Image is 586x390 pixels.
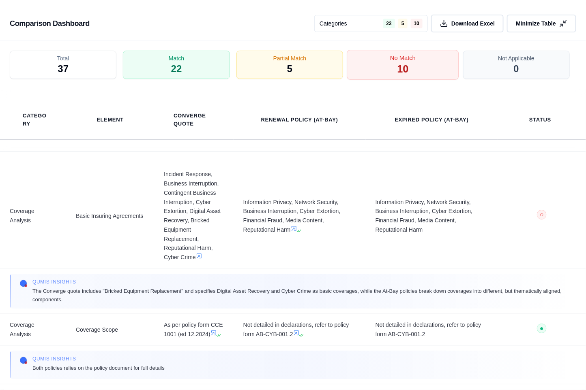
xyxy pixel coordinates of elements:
[58,62,69,75] span: 37
[537,324,547,336] button: ●
[273,54,307,62] span: Partial Match
[10,320,56,339] span: Coverage Analysis
[397,62,409,76] span: 10
[390,54,416,62] span: No Match
[76,325,144,335] span: Coverage Scope
[251,111,348,129] th: Renewal Policy (At-Bay)
[164,320,224,339] span: As per policy form CCE 1001 (ed 12.2024)
[243,320,356,339] span: Not detailed in declarations, refer to policy form AB-CYB-001.2
[519,111,561,129] th: Status
[76,211,144,221] span: Basic Insuring Agreements
[514,62,519,75] span: 0
[540,325,544,332] span: ●
[376,320,488,339] span: Not detailed in declarations, refer to policy form AB-CYB-001.2
[376,198,488,234] span: Information Privacy, Network Security, Business Interruption, Cyber Extortion, Financial Fraud, M...
[171,62,182,75] span: 22
[32,364,165,372] span: Both policies relies on the policy document for full details
[243,198,356,234] span: Information Privacy, Network Security, Business Interruption, Cyber Extortion, Financial Fraud, M...
[540,211,544,218] span: ○
[287,62,292,75] span: 5
[385,111,479,129] th: Expired Policy (At-Bay)
[164,107,224,133] th: Converge Quote
[32,356,165,362] span: Qumis INSIGHTS
[164,170,224,262] span: Incident Response, Business Interruption, Contingent Business Interruption, Cyber Extortion, Digi...
[169,54,184,62] span: Match
[498,54,535,62] span: Not Applicable
[57,54,69,62] span: Total
[32,287,567,304] span: The Converge quote includes "Bricked Equipment Replacement" and specifies Digital Asset Recovery ...
[537,210,547,222] button: ○
[13,107,56,133] th: Category
[10,207,56,225] span: Coverage Analysis
[87,111,133,129] th: Element
[32,279,567,285] span: Qumis INSIGHTS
